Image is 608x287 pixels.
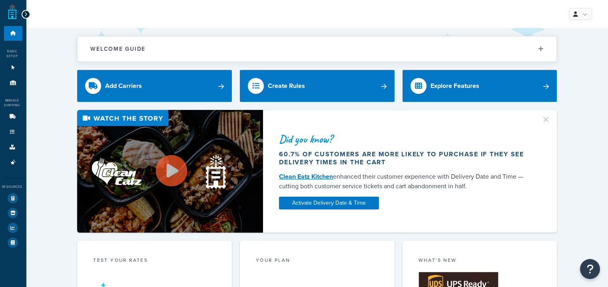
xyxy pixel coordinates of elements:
[4,76,22,90] li: Origins
[279,172,333,181] a: Clean Eatz Kitchen
[580,259,600,279] button: Open Resource Center
[4,140,22,155] li: Boxes
[4,191,22,205] li: Test Your Rates
[78,36,556,62] button: Welcome Guide
[4,26,22,41] li: Dashboard
[4,221,22,235] li: Analytics
[90,46,146,52] h2: Welcome Guide
[105,80,142,92] div: Add Carriers
[4,125,22,140] li: Shipping Rules
[240,70,395,102] a: Create Rules
[77,70,232,102] a: Add Carriers
[4,60,22,75] li: Websites
[4,206,22,220] li: Marketplace
[4,110,22,124] li: Carriers
[256,257,379,266] div: Your Plan
[93,257,216,266] div: Test your rates
[4,155,22,170] li: Advanced Features
[279,150,532,166] div: 60.7% of customers are more likely to purchase if they see delivery times in the cart
[4,235,22,250] li: Help Docs
[77,110,263,233] img: Video thumbnail
[431,80,479,92] div: Explore Features
[419,257,541,266] div: What's New
[279,134,532,145] div: Did you know?
[268,80,305,92] div: Create Rules
[279,197,379,209] a: Activate Delivery Date & Time
[403,70,557,102] a: Explore Features
[279,172,532,191] div: enhanced their customer experience with Delivery Date and Time — cutting both customer service ti...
